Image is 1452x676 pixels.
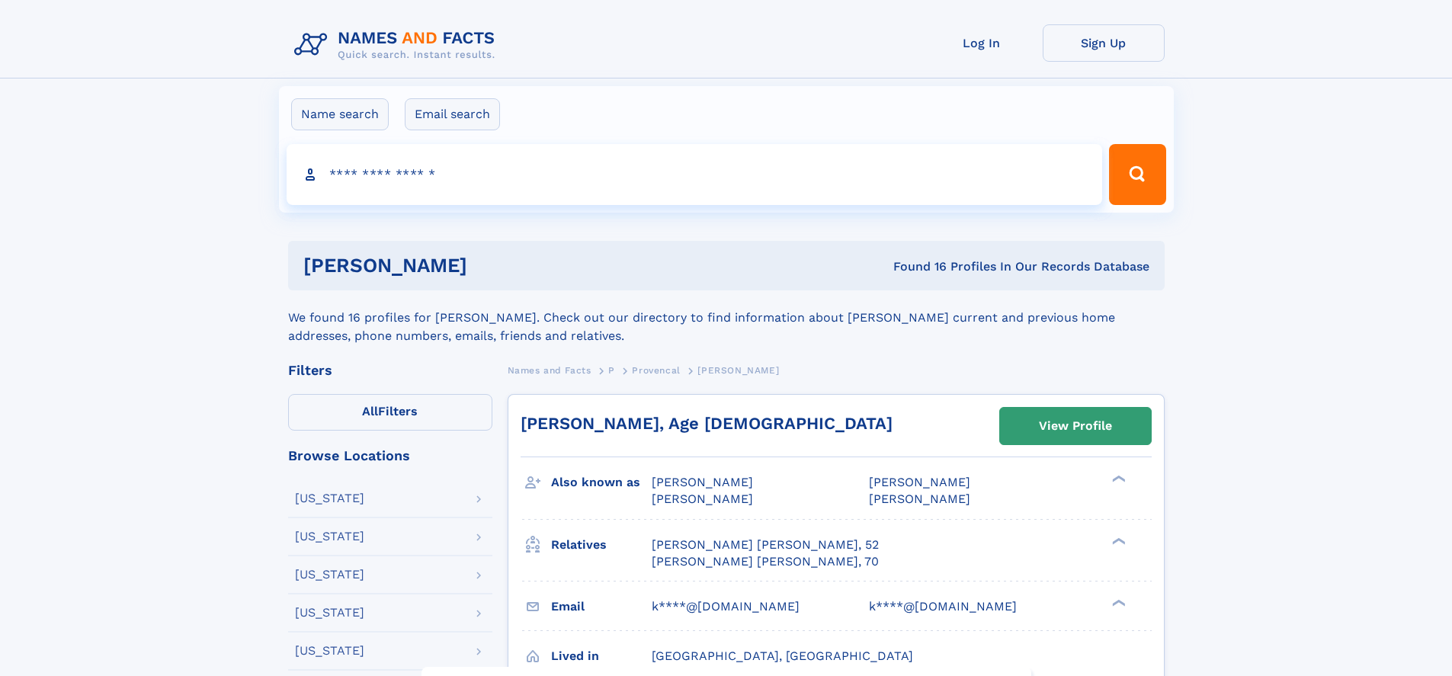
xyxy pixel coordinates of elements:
[1108,474,1127,484] div: ❯
[521,414,893,433] a: [PERSON_NAME], Age [DEMOGRAPHIC_DATA]
[1000,408,1151,444] a: View Profile
[632,360,680,380] a: Provencal
[288,449,492,463] div: Browse Locations
[295,569,364,581] div: [US_STATE]
[295,645,364,657] div: [US_STATE]
[405,98,500,130] label: Email search
[1108,598,1127,607] div: ❯
[551,469,652,495] h3: Also known as
[632,365,680,376] span: Provencal
[508,360,591,380] a: Names and Facts
[652,537,879,553] a: [PERSON_NAME] [PERSON_NAME], 52
[869,475,970,489] span: [PERSON_NAME]
[652,649,913,663] span: [GEOGRAPHIC_DATA], [GEOGRAPHIC_DATA]
[1039,408,1112,444] div: View Profile
[295,607,364,619] div: [US_STATE]
[291,98,389,130] label: Name search
[1043,24,1165,62] a: Sign Up
[295,492,364,505] div: [US_STATE]
[288,24,508,66] img: Logo Names and Facts
[652,492,753,506] span: [PERSON_NAME]
[287,144,1103,205] input: search input
[295,530,364,543] div: [US_STATE]
[551,594,652,620] h3: Email
[362,404,378,418] span: All
[551,532,652,558] h3: Relatives
[288,394,492,431] label: Filters
[921,24,1043,62] a: Log In
[288,290,1165,345] div: We found 16 profiles for [PERSON_NAME]. Check out our directory to find information about [PERSON...
[608,360,615,380] a: P
[608,365,615,376] span: P
[652,553,879,570] a: [PERSON_NAME] [PERSON_NAME], 70
[1108,536,1127,546] div: ❯
[697,365,779,376] span: [PERSON_NAME]
[869,492,970,506] span: [PERSON_NAME]
[288,364,492,377] div: Filters
[652,475,753,489] span: [PERSON_NAME]
[551,643,652,669] h3: Lived in
[1109,144,1165,205] button: Search Button
[303,256,681,275] h1: [PERSON_NAME]
[680,258,1149,275] div: Found 16 Profiles In Our Records Database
